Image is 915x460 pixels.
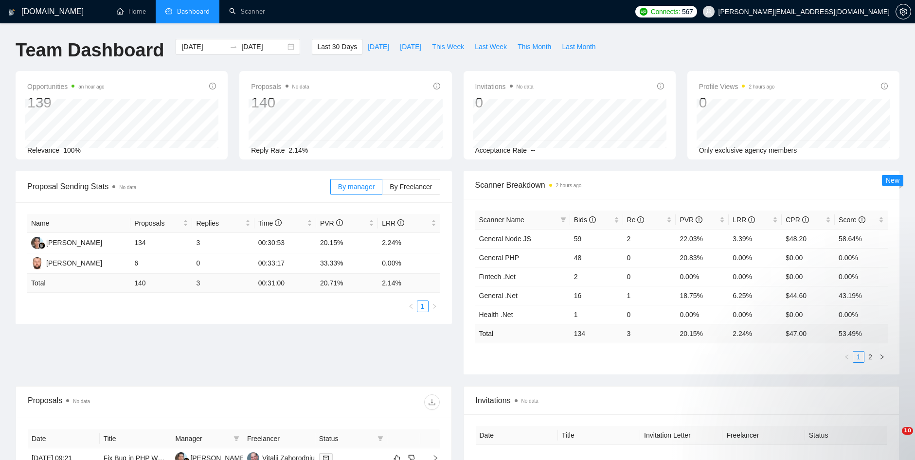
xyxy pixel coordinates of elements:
[28,429,100,448] th: Date
[902,427,913,435] span: 10
[28,394,233,410] div: Proposals
[651,6,680,17] span: Connects:
[417,301,428,312] a: 1
[312,39,362,54] button: Last 30 Days
[627,216,645,224] span: Re
[431,303,437,309] span: right
[570,248,623,267] td: 48
[479,273,516,281] a: Fintech .Net
[570,324,623,343] td: 134
[316,253,378,274] td: 33.33%
[676,229,729,248] td: 22.03%
[289,146,308,154] span: 2.14%
[623,286,676,305] td: 1
[896,4,911,19] button: setting
[479,311,513,318] a: Health .Net
[881,83,888,89] span: info-circle
[729,286,782,305] td: 6.25%
[657,83,664,89] span: info-circle
[733,216,755,224] span: LRR
[475,41,507,52] span: Last Week
[254,233,316,253] td: 00:30:53
[682,6,693,17] span: 567
[729,248,782,267] td: 0.00%
[258,219,282,227] span: Time
[782,267,835,286] td: $0.00
[433,83,440,89] span: info-circle
[844,354,850,360] span: left
[570,305,623,324] td: 1
[362,39,395,54] button: [DATE]
[570,267,623,286] td: 2
[859,216,865,223] span: info-circle
[251,146,285,154] span: Reply Rate
[232,431,241,446] span: filter
[517,84,534,89] span: No data
[405,301,417,312] button: left
[130,274,192,293] td: 140
[117,7,146,16] a: homeHome
[782,248,835,267] td: $0.00
[233,436,239,442] span: filter
[432,41,464,52] span: This Week
[46,258,102,268] div: [PERSON_NAME]
[556,39,601,54] button: Last Month
[864,351,876,363] li: 2
[518,41,551,52] span: This Month
[165,8,172,15] span: dashboard
[623,229,676,248] td: 2
[699,93,775,112] div: 0
[243,429,315,448] th: Freelancer
[192,274,254,293] td: 3
[475,324,570,343] td: Total
[424,394,440,410] button: download
[865,352,876,362] a: 2
[251,81,309,92] span: Proposals
[27,93,105,112] div: 139
[853,352,864,362] a: 1
[292,84,309,89] span: No data
[835,229,888,248] td: 58.64%
[275,219,282,226] span: info-circle
[696,216,702,223] span: info-circle
[479,235,531,243] a: General Node JS
[512,39,556,54] button: This Month
[27,214,130,233] th: Name
[397,219,404,226] span: info-circle
[570,286,623,305] td: 16
[835,248,888,267] td: 0.00%
[676,267,729,286] td: 0.00%
[475,146,527,154] span: Acceptance Rate
[896,8,911,16] a: setting
[729,267,782,286] td: 0.00%
[230,43,237,51] span: to
[338,183,375,191] span: By manager
[623,248,676,267] td: 0
[230,43,237,51] span: swap-right
[130,214,192,233] th: Proposals
[78,84,104,89] time: an hour ago
[27,146,59,154] span: Relevance
[748,216,755,223] span: info-circle
[676,286,729,305] td: 18.75%
[521,398,538,404] span: No data
[786,216,808,224] span: CPR
[722,426,805,445] th: Freelancer
[336,219,343,226] span: info-circle
[27,81,105,92] span: Opportunities
[27,274,130,293] td: Total
[475,81,534,92] span: Invitations
[479,216,524,224] span: Scanner Name
[316,274,378,293] td: 20.71 %
[886,177,899,184] span: New
[31,237,43,249] img: TH
[130,233,192,253] td: 134
[879,354,885,360] span: right
[623,305,676,324] td: 0
[320,219,343,227] span: PVR
[317,41,357,52] span: Last 30 Days
[400,41,421,52] span: [DATE]
[676,305,729,324] td: 0.00%
[782,324,835,343] td: $ 47.00
[749,84,774,89] time: 2 hours ago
